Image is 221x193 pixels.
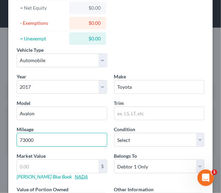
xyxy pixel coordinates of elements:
[114,74,126,79] span: Make
[75,174,88,180] a: NADA
[114,186,154,193] label: Other Information
[114,107,204,120] input: ex. LS, LT, etc
[197,170,214,186] iframe: Intercom live chat
[17,133,107,146] input: --
[114,99,124,107] label: Trim
[17,73,26,80] label: Year
[75,20,101,27] div: $0.00
[17,174,72,180] a: [PERSON_NAME] Blue Book
[114,153,137,159] span: Belongs To
[20,4,66,11] div: = Net Equity
[75,4,101,11] div: $0.00
[114,126,136,133] label: Condition
[75,35,101,42] div: $0.00
[17,126,34,133] label: Mileage
[20,20,66,27] div: - Exemptions
[99,160,107,173] div: $
[212,170,217,175] span: 1
[17,46,44,54] label: Vehicle Type
[17,186,68,193] label: Value of Portion Owned
[17,160,99,173] input: 0.00
[17,152,46,160] label: Market Value
[20,35,66,42] div: = Unexempt
[114,80,204,94] input: ex. Nissan
[17,99,30,107] label: Model
[17,107,107,120] input: ex. Altima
